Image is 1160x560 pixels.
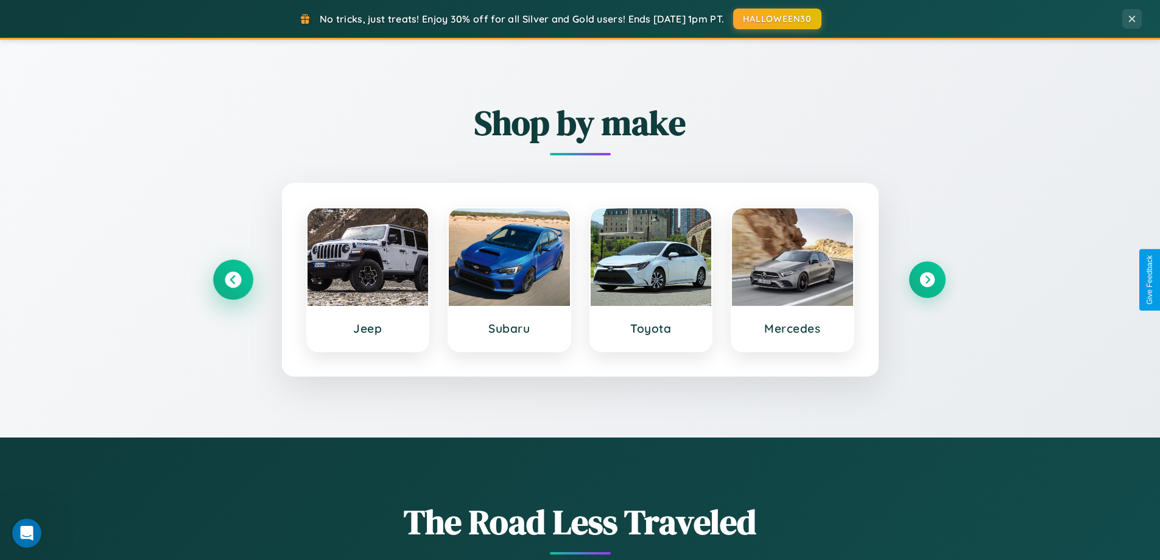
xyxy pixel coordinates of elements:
h1: The Road Less Traveled [215,498,946,545]
h3: Toyota [603,321,700,336]
h3: Mercedes [744,321,841,336]
h3: Jeep [320,321,417,336]
div: Give Feedback [1145,255,1154,305]
h3: Subaru [461,321,558,336]
button: HALLOWEEN30 [733,9,821,29]
iframe: Intercom live chat [12,519,41,548]
span: No tricks, just treats! Enjoy 30% off for all Silver and Gold users! Ends [DATE] 1pm PT. [320,13,724,25]
h2: Shop by make [215,99,946,146]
